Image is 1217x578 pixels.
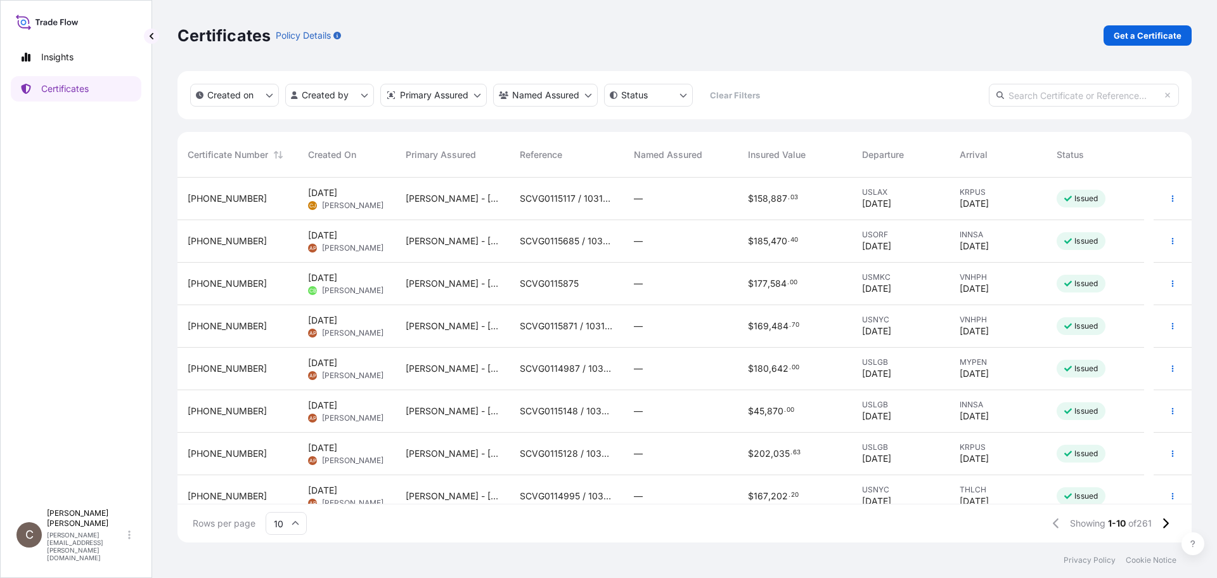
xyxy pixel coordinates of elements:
span: [PHONE_NUMBER] [188,362,267,375]
span: [DATE] [960,240,989,253]
span: USLGB [862,400,939,410]
p: Issued [1074,194,1098,204]
a: Get a Certificate [1104,25,1192,46]
span: 63 [793,450,801,455]
span: Rows per page [193,517,255,530]
span: [PERSON_NAME] - [GEOGRAPHIC_DATA] [406,277,499,290]
span: — [634,405,643,417]
span: 642 [771,364,789,373]
span: of 261 [1128,517,1152,530]
span: Arrival [960,148,988,161]
span: [PERSON_NAME] - [GEOGRAPHIC_DATA] [406,235,499,247]
span: KRPUS [960,442,1037,452]
span: 45 [754,407,764,416]
p: Certificates [41,82,89,95]
p: Named Assured [512,89,579,102]
span: [DATE] [308,357,337,369]
p: Issued [1074,449,1098,459]
button: createdBy Filter options [285,84,374,107]
span: 584 [770,279,787,288]
span: Showing [1070,517,1105,530]
a: Cookie Notice [1126,555,1176,565]
span: CB [309,284,316,297]
p: Issued [1074,279,1098,289]
p: Issued [1074,406,1098,416]
input: Search Certificate or Reference... [989,84,1179,107]
span: — [634,192,643,205]
span: $ [748,364,754,373]
span: USLGB [862,442,939,452]
span: AP [309,242,316,254]
span: $ [748,449,754,458]
span: [PHONE_NUMBER] [188,320,267,332]
span: , [768,237,771,246]
span: SCVG0115871 / 1031045 [520,320,614,332]
span: [DATE] [960,452,989,465]
span: . [788,238,790,242]
span: [PHONE_NUMBER] [188,490,267,502]
a: Privacy Policy [1064,555,1116,565]
span: — [634,447,643,460]
span: USNYC [862,485,939,495]
span: . [787,280,789,285]
button: Clear Filters [699,85,770,105]
span: . [784,408,786,412]
p: Created by [302,89,349,102]
span: . [788,195,790,200]
span: , [764,407,767,416]
span: [PERSON_NAME] [322,243,383,253]
span: Primary Assured [406,148,476,161]
span: $ [748,194,754,203]
span: 00 [792,365,799,370]
span: C [25,529,34,541]
button: distributor Filter options [380,84,487,107]
a: Certificates [11,76,141,102]
span: [PERSON_NAME] - [GEOGRAPHIC_DATA] [406,192,499,205]
p: [PERSON_NAME][EMAIL_ADDRESS][PERSON_NAME][DOMAIN_NAME] [47,531,126,562]
span: [DATE] [862,325,891,338]
span: [PERSON_NAME] - [GEOGRAPHIC_DATA] [406,362,499,375]
span: 167 [754,492,768,501]
span: SCVG0115685 / 1033137 [520,235,614,247]
span: VNHPH [960,315,1037,325]
span: USLAX [862,187,939,197]
span: [PHONE_NUMBER] [188,277,267,290]
span: SCVG0115875 [520,277,579,290]
span: [DATE] [960,282,989,295]
span: [PHONE_NUMBER] [188,405,267,417]
span: USMKC [862,272,939,282]
span: 887 [771,194,787,203]
p: Status [621,89,648,102]
span: 470 [771,237,787,246]
span: [PERSON_NAME] - [GEOGRAPHIC_DATA] [406,405,499,417]
span: AP [309,497,316,509]
span: 870 [767,407,783,416]
span: 180 [754,364,769,373]
span: SCVG0115128 / 1032763 [520,447,614,460]
span: — [634,277,643,290]
button: Sort [271,147,286,162]
span: AP [309,369,316,382]
span: Reference [520,148,562,161]
span: [DATE] [862,495,891,508]
span: INNSA [960,230,1037,240]
span: [PHONE_NUMBER] [188,447,267,460]
span: USORF [862,230,939,240]
span: [PERSON_NAME] [322,456,383,466]
span: [PHONE_NUMBER] [188,235,267,247]
button: cargoOwner Filter options [493,84,598,107]
span: , [769,364,771,373]
span: [DATE] [862,410,891,423]
span: [DATE] [308,484,337,497]
p: Policy Details [276,29,331,42]
span: [DATE] [308,399,337,412]
span: [PERSON_NAME] [322,498,383,508]
span: Named Assured [634,148,702,161]
span: $ [748,322,754,331]
span: , [768,492,771,501]
span: [DATE] [960,367,989,380]
span: [DATE] [308,272,337,284]
p: Issued [1074,364,1098,374]
span: , [771,449,773,458]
